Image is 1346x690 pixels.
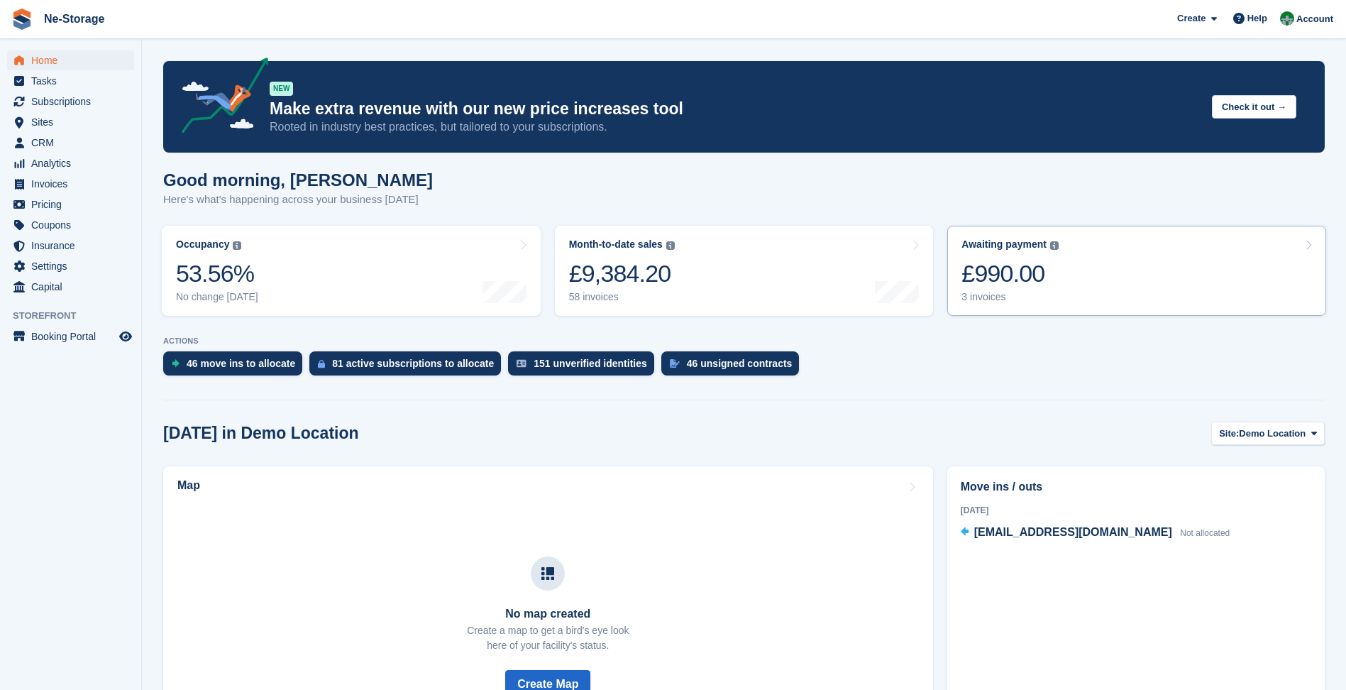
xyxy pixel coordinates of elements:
[7,195,134,214] a: menu
[31,215,116,235] span: Coupons
[569,291,675,303] div: 58 invoices
[974,526,1172,538] span: [EMAIL_ADDRESS][DOMAIN_NAME]
[31,277,116,297] span: Capital
[1180,528,1230,538] span: Not allocated
[187,358,295,369] div: 46 move ins to allocate
[961,291,1059,303] div: 3 invoices
[11,9,33,30] img: stora-icon-8386f47178a22dfd0bd8f6a31ec36ba5ce8667c1dd55bd0f319d3a0aa187defe.svg
[534,358,647,369] div: 151 unverified identities
[176,259,258,288] div: 53.56%
[31,112,116,132] span: Sites
[661,351,807,383] a: 46 unsigned contracts
[7,112,134,132] a: menu
[170,57,269,138] img: price-adjustments-announcement-icon-8257ccfd72463d97f412b2fc003d46551f7dbcb40ab6d574587a9cd5c0d94...
[467,623,629,653] p: Create a map to get a bird's eye look here of your facility's status.
[1050,241,1059,250] img: icon-info-grey-7440780725fd019a000dd9b08b2336e03edf1995a4989e88bcd33f0948082b44.svg
[1280,11,1294,26] img: Charlotte Nesbitt
[117,328,134,345] a: Preview store
[961,524,1230,542] a: [EMAIL_ADDRESS][DOMAIN_NAME] Not allocated
[233,241,241,250] img: icon-info-grey-7440780725fd019a000dd9b08b2336e03edf1995a4989e88bcd33f0948082b44.svg
[947,226,1326,316] a: Awaiting payment £990.00 3 invoices
[31,50,116,70] span: Home
[7,133,134,153] a: menu
[270,82,293,96] div: NEW
[38,7,110,31] a: Ne-Storage
[7,71,134,91] a: menu
[7,50,134,70] a: menu
[1296,12,1333,26] span: Account
[31,327,116,346] span: Booking Portal
[176,291,258,303] div: No change [DATE]
[31,256,116,276] span: Settings
[162,226,541,316] a: Occupancy 53.56% No change [DATE]
[31,92,116,111] span: Subscriptions
[961,478,1311,495] h2: Move ins / outs
[1211,422,1325,445] button: Site: Demo Location
[508,351,661,383] a: 151 unverified identities
[31,195,116,214] span: Pricing
[670,359,680,368] img: contract_signature_icon-13c848040528278c33f63329250d36e43548de30e8caae1d1a13099fd9432cc5.svg
[163,192,433,208] p: Here's what's happening across your business [DATE]
[467,608,629,620] h3: No map created
[163,336,1325,346] p: ACTIONS
[7,215,134,235] a: menu
[687,358,793,369] div: 46 unsigned contracts
[31,71,116,91] span: Tasks
[7,236,134,256] a: menu
[176,239,229,251] div: Occupancy
[1239,427,1306,441] span: Demo Location
[332,358,494,369] div: 81 active subscriptions to allocate
[961,504,1311,517] div: [DATE]
[7,256,134,276] a: menu
[172,359,180,368] img: move_ins_to_allocate_icon-fdf77a2bb77ea45bf5b3d319d69a93e2d87916cf1d5bf7949dd705db3b84f3ca.svg
[163,351,309,383] a: 46 move ins to allocate
[7,277,134,297] a: menu
[1219,427,1239,441] span: Site:
[1212,95,1296,119] button: Check it out →
[7,174,134,194] a: menu
[31,153,116,173] span: Analytics
[318,359,325,368] img: active_subscription_to_allocate_icon-d502201f5373d7db506a760aba3b589e785aa758c864c3986d89f69b8ff3...
[13,309,141,323] span: Storefront
[517,359,526,368] img: verify_identity-adf6edd0f0f0b5bbfe63781bf79b02c33cf7c696d77639b501bdc392416b5a36.svg
[1247,11,1267,26] span: Help
[666,241,675,250] img: icon-info-grey-7440780725fd019a000dd9b08b2336e03edf1995a4989e88bcd33f0948082b44.svg
[31,236,116,256] span: Insurance
[555,226,934,316] a: Month-to-date sales £9,384.20 58 invoices
[7,327,134,346] a: menu
[7,92,134,111] a: menu
[163,424,359,443] h2: [DATE] in Demo Location
[1177,11,1206,26] span: Create
[31,133,116,153] span: CRM
[163,170,433,190] h1: Good morning, [PERSON_NAME]
[7,153,134,173] a: menu
[961,239,1047,251] div: Awaiting payment
[541,567,554,580] img: map-icn-33ee37083ee616e46c38cad1a60f524a97daa1e2b2c8c0bc3eb3415660979fc1.svg
[569,259,675,288] div: £9,384.20
[270,99,1201,119] p: Make extra revenue with our new price increases tool
[177,479,200,492] h2: Map
[270,119,1201,135] p: Rooted in industry best practices, but tailored to your subscriptions.
[309,351,508,383] a: 81 active subscriptions to allocate
[961,259,1059,288] div: £990.00
[569,239,663,251] div: Month-to-date sales
[31,174,116,194] span: Invoices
